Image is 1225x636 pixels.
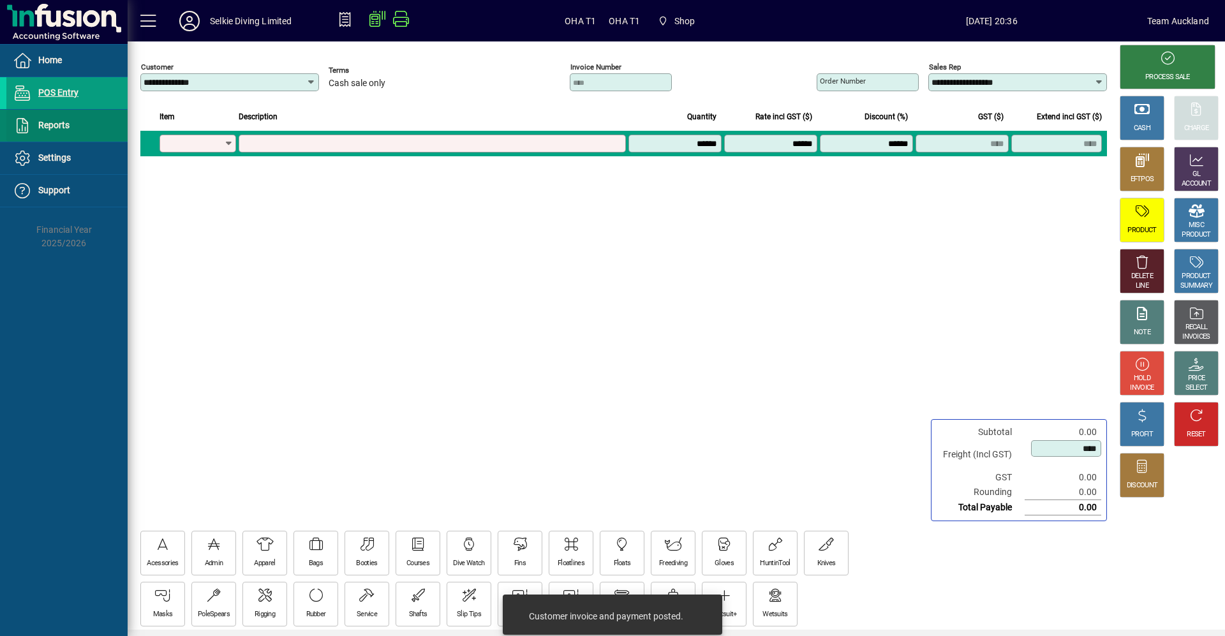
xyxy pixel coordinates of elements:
[937,425,1025,440] td: Subtotal
[457,610,481,619] div: Slip Tips
[715,559,734,568] div: Gloves
[820,77,866,85] mat-label: Order number
[1131,272,1153,281] div: DELETE
[937,485,1025,500] td: Rounding
[1131,430,1153,440] div: PROFIT
[1025,470,1101,485] td: 0.00
[1127,226,1156,235] div: PRODUCT
[255,610,275,619] div: Rigging
[1189,221,1204,230] div: MISC
[1145,73,1190,82] div: PROCESS SALE
[6,142,128,174] a: Settings
[1180,281,1212,291] div: SUMMARY
[978,110,1004,124] span: GST ($)
[160,110,175,124] span: Item
[6,45,128,77] a: Home
[406,559,429,568] div: Courses
[38,152,71,163] span: Settings
[558,559,584,568] div: Floatlines
[153,610,173,619] div: Masks
[1185,383,1208,393] div: SELECT
[659,559,687,568] div: Freediving
[1185,323,1208,332] div: RECALL
[210,11,292,31] div: Selkie Diving Limited
[38,120,70,130] span: Reports
[929,63,961,71] mat-label: Sales rep
[38,87,78,98] span: POS Entry
[147,559,178,568] div: Acessories
[329,66,405,75] span: Terms
[817,559,836,568] div: Knives
[1184,124,1209,133] div: CHARGE
[1182,179,1211,189] div: ACCOUNT
[614,559,631,568] div: Floats
[38,185,70,195] span: Support
[1134,374,1150,383] div: HOLD
[1131,175,1154,184] div: EFTPOS
[1147,11,1209,31] div: Team Auckland
[254,559,275,568] div: Apparel
[609,11,640,31] span: OHA T1
[937,470,1025,485] td: GST
[1136,281,1148,291] div: LINE
[865,110,908,124] span: Discount (%)
[6,175,128,207] a: Support
[570,63,621,71] mat-label: Invoice number
[357,610,377,619] div: Service
[1187,430,1206,440] div: RESET
[687,110,716,124] span: Quantity
[937,500,1025,515] td: Total Payable
[309,559,323,568] div: Bags
[306,610,326,619] div: Rubber
[937,440,1025,470] td: Freight (Incl GST)
[1130,383,1154,393] div: INVOICE
[409,610,427,619] div: Shafts
[453,559,484,568] div: Dive Watch
[565,11,596,31] span: OHA T1
[356,559,377,568] div: Booties
[329,78,385,89] span: Cash sale only
[1127,481,1157,491] div: DISCOUNT
[1182,332,1210,342] div: INVOICES
[1134,124,1150,133] div: CASH
[836,11,1147,31] span: [DATE] 20:36
[529,610,683,623] div: Customer invoice and payment posted.
[1025,485,1101,500] td: 0.00
[205,559,223,568] div: Admin
[762,610,787,619] div: Wetsuits
[514,559,526,568] div: Fins
[141,63,174,71] mat-label: Customer
[239,110,278,124] span: Description
[1182,230,1210,240] div: PRODUCT
[1025,500,1101,515] td: 0.00
[755,110,812,124] span: Rate incl GST ($)
[1182,272,1210,281] div: PRODUCT
[38,55,62,65] span: Home
[1192,170,1201,179] div: GL
[1134,328,1150,337] div: NOTE
[1037,110,1102,124] span: Extend incl GST ($)
[1188,374,1205,383] div: PRICE
[760,559,790,568] div: HuntinTool
[711,610,736,619] div: Wetsuit+
[198,610,230,619] div: PoleSpears
[674,11,695,31] span: Shop
[6,110,128,142] a: Reports
[1025,425,1101,440] td: 0.00
[169,10,210,33] button: Profile
[653,10,700,33] span: Shop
